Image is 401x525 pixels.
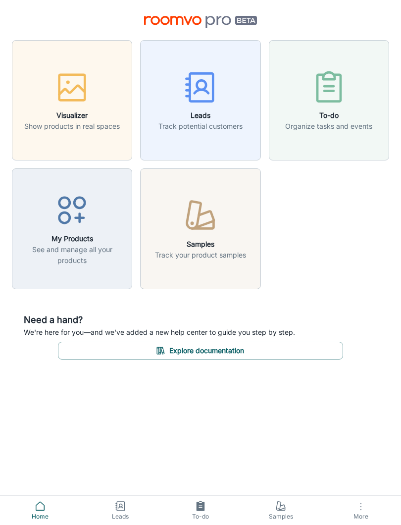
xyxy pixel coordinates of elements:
[247,512,315,521] span: Samples
[140,95,260,105] a: LeadsTrack potential customers
[166,512,235,521] span: To-do
[269,95,389,105] a: To-doOrganize tasks and events
[12,168,132,289] button: My ProductsSee and manage all your products
[24,327,377,338] p: We're here for you—and we've added a new help center to guide you step by step.
[140,40,260,160] button: LeadsTrack potential customers
[24,313,377,327] h6: Need a hand?
[158,121,243,132] p: Track potential customers
[18,244,126,266] p: See and manage all your products
[58,345,343,355] a: Explore documentation
[158,110,243,121] h6: Leads
[86,512,154,521] span: Leads
[285,121,372,132] p: Organize tasks and events
[155,239,246,250] h6: Samples
[6,512,74,521] span: Home
[18,233,126,244] h6: My Products
[160,496,241,525] a: To-do
[327,513,395,520] span: More
[241,496,321,525] a: Samples
[140,168,260,289] button: SamplesTrack your product samples
[12,223,132,233] a: My ProductsSee and manage all your products
[140,223,260,233] a: SamplesTrack your product samples
[321,496,401,525] button: More
[269,40,389,160] button: To-doOrganize tasks and events
[58,342,343,360] button: Explore documentation
[144,16,257,28] img: Roomvo PRO Beta
[285,110,372,121] h6: To-do
[24,121,120,132] p: Show products in real spaces
[155,250,246,261] p: Track your product samples
[80,496,160,525] a: Leads
[24,110,120,121] h6: Visualizer
[12,40,132,160] button: VisualizerShow products in real spaces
